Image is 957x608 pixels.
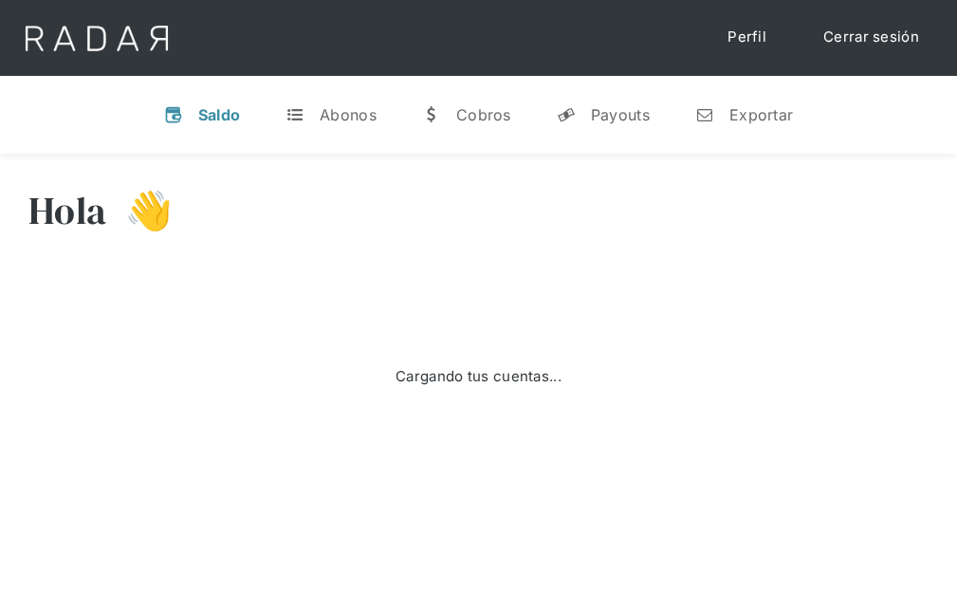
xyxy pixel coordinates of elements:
div: Cobros [456,105,511,124]
a: Cerrar sesión [804,19,938,56]
div: Cargando tus cuentas... [396,366,561,388]
div: w [422,105,441,124]
div: Saldo [198,105,241,124]
div: y [557,105,576,124]
div: n [695,105,714,124]
div: Payouts [591,105,650,124]
a: Perfil [709,19,785,56]
div: v [164,105,183,124]
h3: 👋 [106,187,173,234]
div: t [285,105,304,124]
div: Exportar [729,105,793,124]
div: Abonos [320,105,377,124]
h3: Hola [28,187,106,234]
